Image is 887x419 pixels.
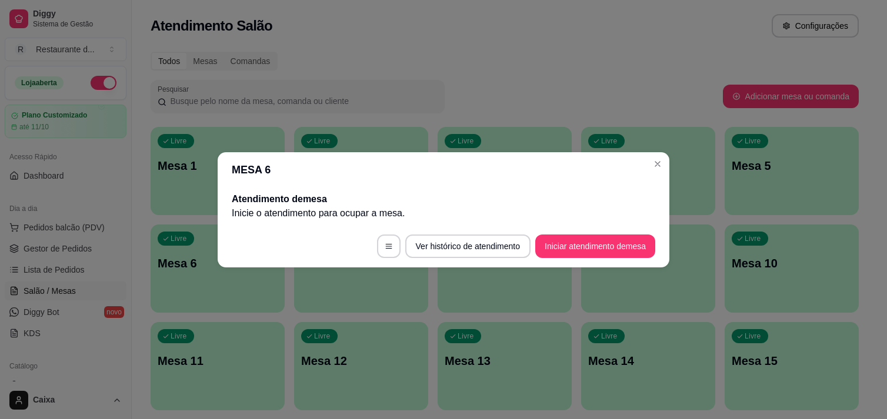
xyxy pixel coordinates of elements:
button: Ver histórico de atendimento [405,234,531,258]
header: MESA 6 [218,152,669,187]
button: Iniciar atendimento demesa [535,234,655,258]
p: Inicie o atendimento para ocupar a mesa . [232,206,655,220]
button: Close [648,155,667,173]
h2: Atendimento de mesa [232,192,655,206]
